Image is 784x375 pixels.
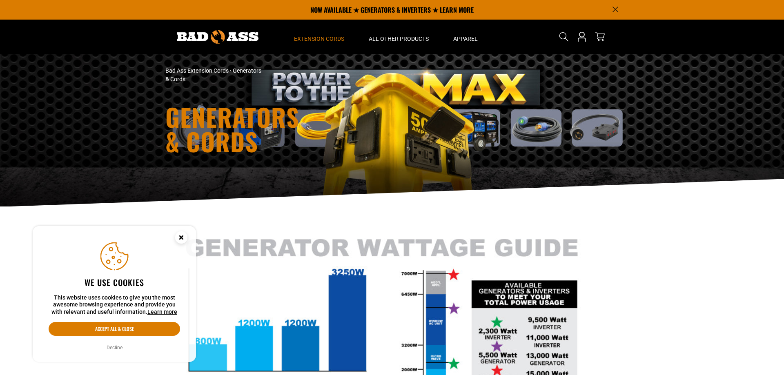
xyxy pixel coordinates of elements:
span: Extension Cords [294,35,344,42]
img: Bad Ass Extension Cords [177,30,258,44]
button: Accept all & close [49,322,180,336]
summary: Apparel [441,20,490,54]
span: › [230,67,232,74]
span: All Other Products [369,35,429,42]
h1: Generators & Cords [165,104,463,153]
p: This website uses cookies to give you the most awesome browsing experience and provide you with r... [49,294,180,316]
summary: All Other Products [356,20,441,54]
button: Decline [104,344,125,352]
a: Learn more [147,308,177,315]
nav: breadcrumbs [165,67,463,84]
summary: Extension Cords [282,20,356,54]
h2: We use cookies [49,277,180,288]
span: Apparel [453,35,478,42]
aside: Cookie Consent [33,226,196,362]
a: Bad Ass Extension Cords [165,67,229,74]
summary: Search [557,30,570,43]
